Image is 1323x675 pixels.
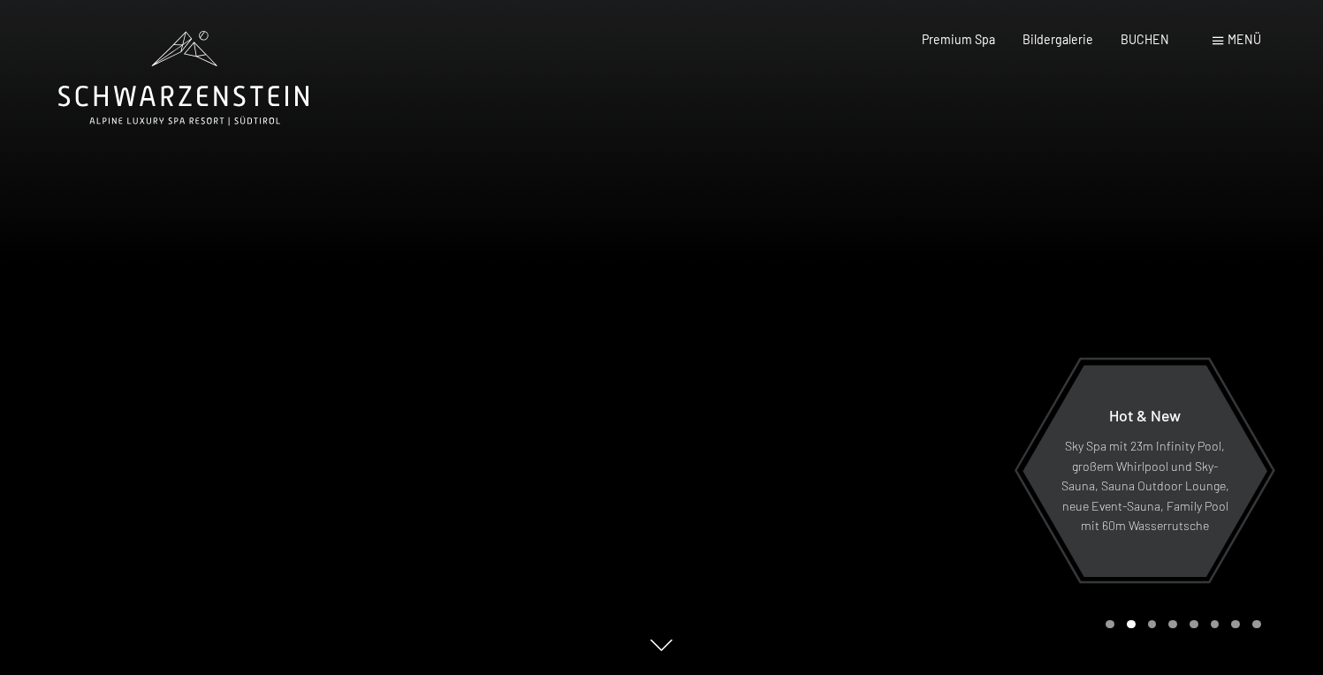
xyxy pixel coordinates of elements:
[1109,406,1181,425] span: Hot & New
[1127,620,1136,629] div: Carousel Page 2 (Current Slide)
[1023,32,1093,47] a: Bildergalerie
[1168,620,1177,629] div: Carousel Page 4
[1106,620,1114,629] div: Carousel Page 1
[922,32,995,47] a: Premium Spa
[1231,620,1240,629] div: Carousel Page 7
[1061,436,1229,536] p: Sky Spa mit 23m Infinity Pool, großem Whirlpool und Sky-Sauna, Sauna Outdoor Lounge, neue Event-S...
[1022,364,1268,578] a: Hot & New Sky Spa mit 23m Infinity Pool, großem Whirlpool und Sky-Sauna, Sauna Outdoor Lounge, ne...
[1190,620,1198,629] div: Carousel Page 5
[1211,620,1220,629] div: Carousel Page 6
[1228,32,1261,47] span: Menü
[1121,32,1169,47] a: BUCHEN
[1252,620,1261,629] div: Carousel Page 8
[1148,620,1157,629] div: Carousel Page 3
[1099,620,1260,629] div: Carousel Pagination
